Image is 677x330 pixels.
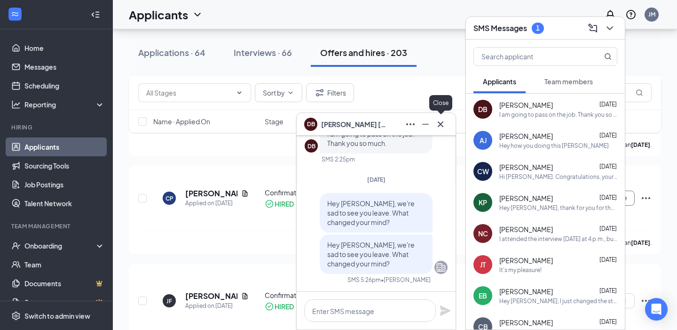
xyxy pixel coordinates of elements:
[477,167,489,176] div: CW
[599,256,617,263] span: [DATE]
[429,95,452,111] div: Close
[640,295,652,306] svg: Ellipses
[479,291,487,300] div: EB
[275,199,294,209] div: HIRED
[544,77,593,86] span: Team members
[473,23,527,33] h3: SMS Messages
[599,194,617,201] span: [DATE]
[11,100,21,109] svg: Analysis
[499,266,542,274] div: It's my pleasure!
[185,291,237,301] h5: [PERSON_NAME]
[648,10,655,18] div: JM
[631,239,650,246] b: [DATE]
[234,47,292,58] div: Interviews · 66
[24,76,105,95] a: Scheduling
[129,7,188,23] h1: Applicants
[605,9,616,20] svg: Notifications
[480,260,486,269] div: JT
[24,241,97,250] div: Onboarding
[587,23,598,34] svg: ComposeMessage
[327,241,415,268] span: Hey [PERSON_NAME], we're sad to see you leave. What changed your mind?
[185,301,249,311] div: Applied on [DATE]
[499,131,553,141] span: [PERSON_NAME]
[11,222,103,230] div: Team Management
[499,235,617,243] div: I attended the interview [DATE] at 4 p.m., but it didn't start at this time. I have to do some wo...
[499,318,553,327] span: [PERSON_NAME]
[499,225,553,234] span: [PERSON_NAME]
[599,132,617,139] span: [DATE]
[255,83,302,102] button: Sort byChevronDown
[322,155,355,163] div: SMS 2:25pm
[287,89,294,97] svg: ChevronDown
[599,163,617,170] span: [DATE]
[275,302,294,311] div: HIRED
[307,142,315,150] div: DB
[536,24,540,32] div: 1
[625,9,637,20] svg: QuestionInfo
[499,204,617,212] div: Hey [PERSON_NAME], thank for you for the question! Scheduling will be based on the business needs...
[11,123,103,131] div: Hiring
[11,311,21,321] svg: Settings
[418,117,433,132] button: Minimize
[599,225,617,232] span: [DATE]
[599,318,617,325] span: [DATE]
[420,119,431,130] svg: Minimize
[403,117,418,132] button: Ellipses
[327,199,415,226] span: Hey [PERSON_NAME], we're sad to see you leave. What changed your mind?
[636,89,643,97] svg: MagnifyingGlass
[265,302,274,311] svg: CheckmarkCircle
[499,142,609,150] div: Hey how you doing this [PERSON_NAME]
[24,274,105,293] a: DocumentsCrown
[478,105,488,114] div: DB
[265,290,344,300] div: Confirmation
[241,292,249,300] svg: Document
[499,193,553,203] span: [PERSON_NAME]
[499,162,553,172] span: [PERSON_NAME]
[604,53,612,60] svg: MagnifyingGlass
[321,119,387,129] span: [PERSON_NAME] [PERSON_NAME]
[440,305,451,316] svg: Plane
[483,77,516,86] span: Applicants
[24,100,105,109] div: Reporting
[599,287,617,294] span: [DATE]
[11,241,21,250] svg: UserCheck
[640,193,652,204] svg: Ellipses
[185,199,249,208] div: Applied on [DATE]
[381,276,431,284] span: • [PERSON_NAME]
[478,229,488,238] div: NC
[499,111,617,119] div: I am going to pass on the job. Thank you so much.
[405,119,416,130] svg: Ellipses
[265,188,344,197] div: Confirmation
[265,117,283,126] span: Stage
[236,89,243,97] svg: ChevronDown
[480,136,487,145] div: AJ
[24,175,105,194] a: Job Postings
[24,293,105,312] a: SurveysCrown
[479,198,487,207] div: KP
[645,298,668,321] div: Open Intercom Messenger
[433,117,448,132] button: Cross
[166,297,172,305] div: JF
[585,21,600,36] button: ComposeMessage
[153,117,210,126] span: Name · Applied On
[306,83,354,102] button: Filter Filters
[314,87,325,98] svg: Filter
[24,57,105,76] a: Messages
[265,199,274,209] svg: CheckmarkCircle
[10,9,20,19] svg: WorkstreamLogo
[499,297,617,305] div: Hey [PERSON_NAME], I just changed the status of your application to part-time. You can schedule a...
[165,194,173,202] div: CP
[24,194,105,213] a: Talent Network
[24,156,105,175] a: Sourcing Tools
[499,100,553,110] span: [PERSON_NAME]
[24,137,105,156] a: Applicants
[24,39,105,57] a: Home
[604,23,615,34] svg: ChevronDown
[263,89,285,96] span: Sort by
[599,101,617,108] span: [DATE]
[146,88,232,98] input: All Stages
[499,287,553,296] span: [PERSON_NAME]
[435,119,446,130] svg: Cross
[602,21,617,36] button: ChevronDown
